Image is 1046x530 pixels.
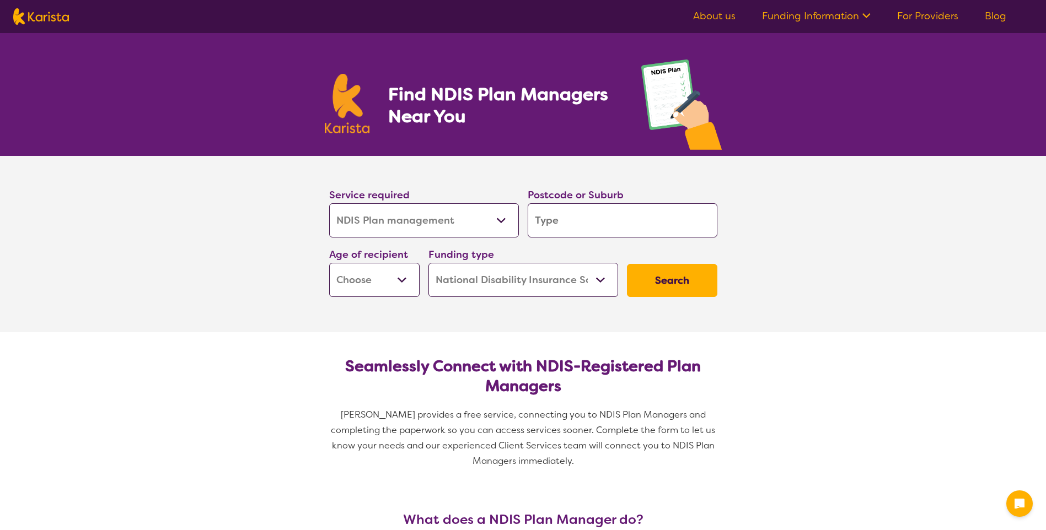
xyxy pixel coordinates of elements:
[693,9,736,23] a: About us
[985,9,1006,23] a: Blog
[641,60,722,156] img: plan-management
[528,188,624,202] label: Postcode or Suburb
[329,188,410,202] label: Service required
[325,74,370,133] img: Karista logo
[329,248,408,261] label: Age of recipient
[338,356,709,396] h2: Seamlessly Connect with NDIS-Registered Plan Managers
[897,9,958,23] a: For Providers
[388,83,619,127] h1: Find NDIS Plan Managers Near You
[627,264,717,297] button: Search
[762,9,871,23] a: Funding Information
[528,203,717,237] input: Type
[325,512,722,527] h3: What does a NDIS Plan Manager do?
[331,409,717,467] span: [PERSON_NAME] provides a free service, connecting you to NDIS Plan Managers and completing the pa...
[13,8,69,25] img: Karista logo
[428,248,494,261] label: Funding type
